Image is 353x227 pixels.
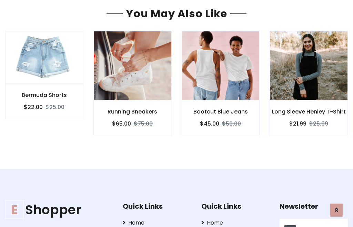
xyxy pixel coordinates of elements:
[289,120,306,127] h6: $21.99
[46,103,64,111] del: $25.00
[270,108,347,115] h6: Long Sleeve Henley T-Shirt
[94,108,171,115] h6: Running Sneakers
[222,120,241,128] del: $50.00
[201,202,270,210] h5: Quick Links
[123,202,191,210] h5: Quick Links
[309,120,328,128] del: $25.99
[280,202,348,210] h5: Newsletter
[270,31,348,136] a: Long Sleeve Henley T-Shirt $21.99$25.99
[6,92,83,98] h6: Bermuda Shorts
[93,31,172,136] a: Running Sneakers $65.00$75.00
[5,31,83,119] a: Bermuda Shorts $22.00$25.00
[5,200,24,219] span: E
[201,219,270,227] a: Home
[182,108,260,115] h6: Bootcut Blue Jeans
[134,120,153,128] del: $75.00
[112,120,131,127] h6: $65.00
[5,202,112,218] a: EShopper
[5,202,112,218] h1: Shopper
[123,219,191,227] a: Home
[182,31,260,136] a: Bootcut Blue Jeans $45.00$50.00
[123,6,230,21] span: You May Also Like
[24,104,43,110] h6: $22.00
[200,120,219,127] h6: $45.00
